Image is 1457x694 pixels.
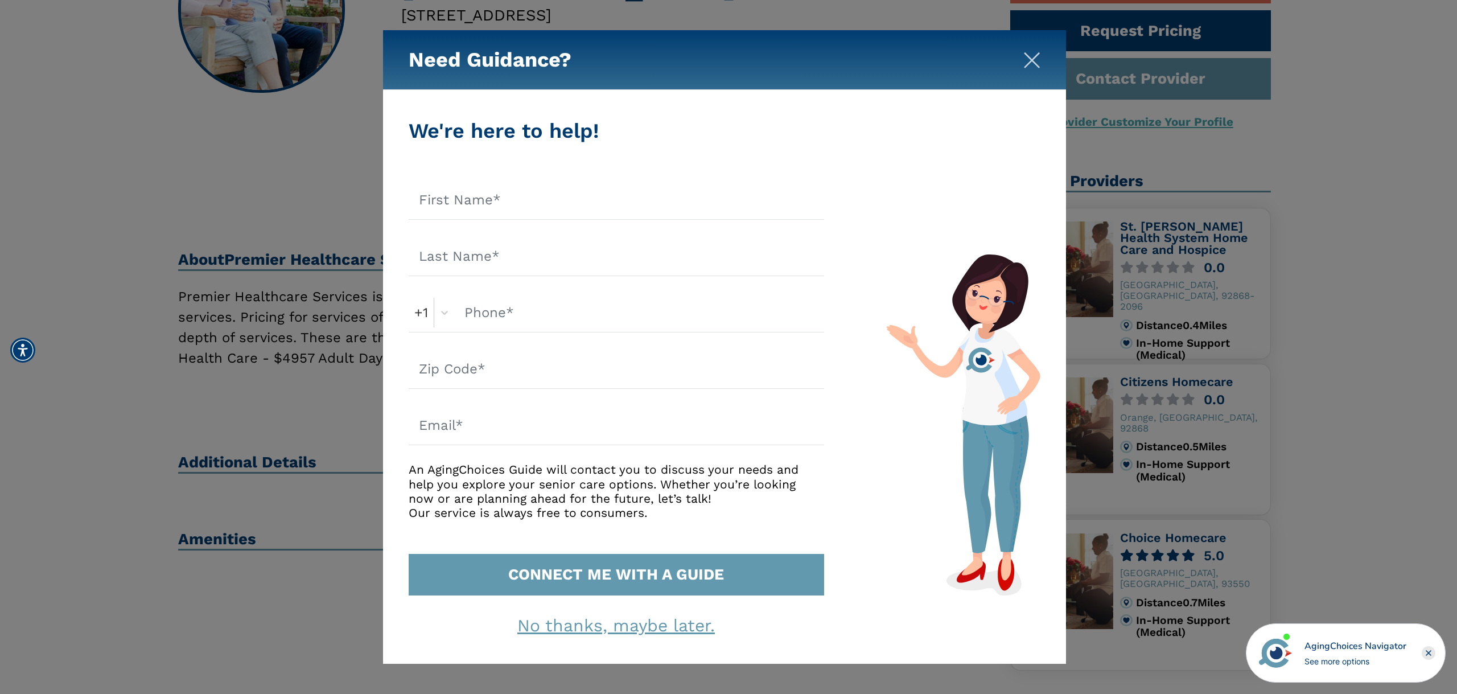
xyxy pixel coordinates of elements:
div: Accessibility Menu [10,338,35,363]
input: Email* [409,406,824,445]
input: Zip Code* [409,350,824,389]
div: Close [1422,646,1435,660]
input: Phone* [454,293,824,332]
div: AgingChoices Navigator [1304,639,1406,653]
div: An AgingChoices Guide will contact you to discuss your needs and help you explore your senior car... [409,462,824,520]
input: Last Name* [409,237,824,276]
h5: Need Guidance? [409,30,571,90]
input: First Name* [409,180,824,220]
button: Close [1023,48,1040,65]
button: CONNECT ME WITH A GUIDE [409,554,824,596]
a: No thanks, maybe later. [517,615,715,635]
img: avatar [1256,634,1295,672]
div: See more options [1304,655,1406,667]
div: We're here to help! [409,116,824,146]
img: match-guide-form.svg [886,254,1040,596]
img: modal-close.svg [1023,52,1040,69]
